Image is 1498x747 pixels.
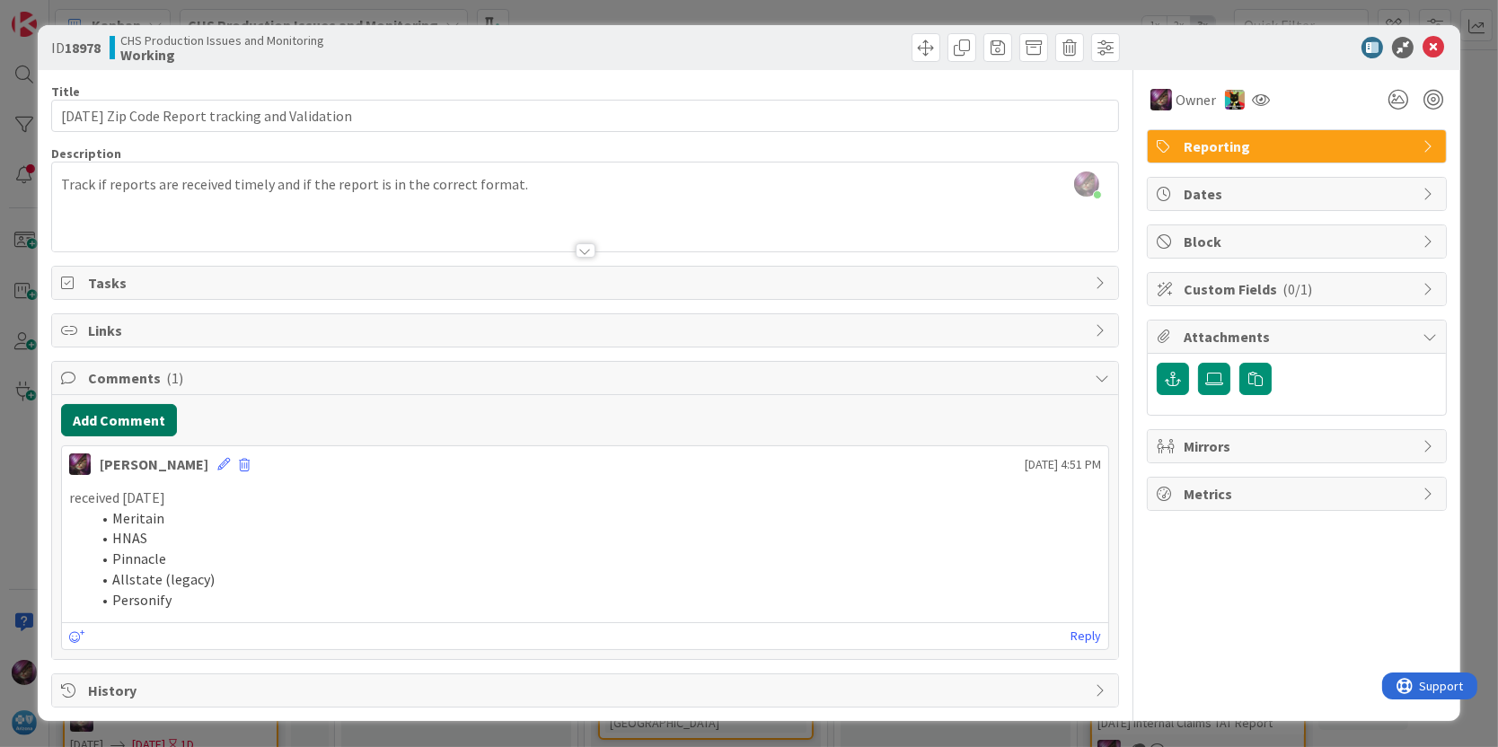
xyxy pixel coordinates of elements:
p: Track if reports are received timely and if the report is in the correct format. [61,174,1110,195]
span: ID [51,37,101,58]
span: Metrics [1184,483,1414,505]
span: ( 0/1 ) [1282,280,1312,298]
span: Description [51,145,121,162]
label: Title [51,83,80,100]
span: Dates [1184,183,1414,205]
input: type card name here... [51,100,1120,132]
span: [DATE] 4:51 PM [1025,455,1101,474]
img: HRkAK1s3dbiArZFp2GbIMFkOXCojdUUb.jpg [1074,171,1099,197]
img: ML [1150,89,1172,110]
span: Tasks [88,272,1087,294]
a: Reply [1071,625,1101,647]
span: Links [88,320,1087,341]
li: Personify [91,590,1102,611]
span: Custom Fields [1184,278,1414,300]
span: Comments [88,367,1087,389]
button: Add Comment [61,404,177,436]
span: Reporting [1184,136,1414,157]
span: Block [1184,231,1414,252]
b: Working [120,48,324,62]
li: Pinnacle [91,549,1102,569]
li: Meritain [91,508,1102,529]
b: 18978 [65,39,101,57]
span: History [88,680,1087,701]
span: Attachments [1184,326,1414,347]
p: received [DATE] [69,488,1102,508]
img: ML [69,453,91,475]
li: HNAS [91,528,1102,549]
span: Mirrors [1184,435,1414,457]
span: ( 1 ) [166,369,183,387]
li: Allstate (legacy) [91,569,1102,590]
span: CHS Production Issues and Monitoring [120,33,324,48]
span: Support [38,3,82,24]
div: [PERSON_NAME] [100,453,208,475]
img: JE [1225,90,1245,110]
span: Owner [1176,89,1216,110]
